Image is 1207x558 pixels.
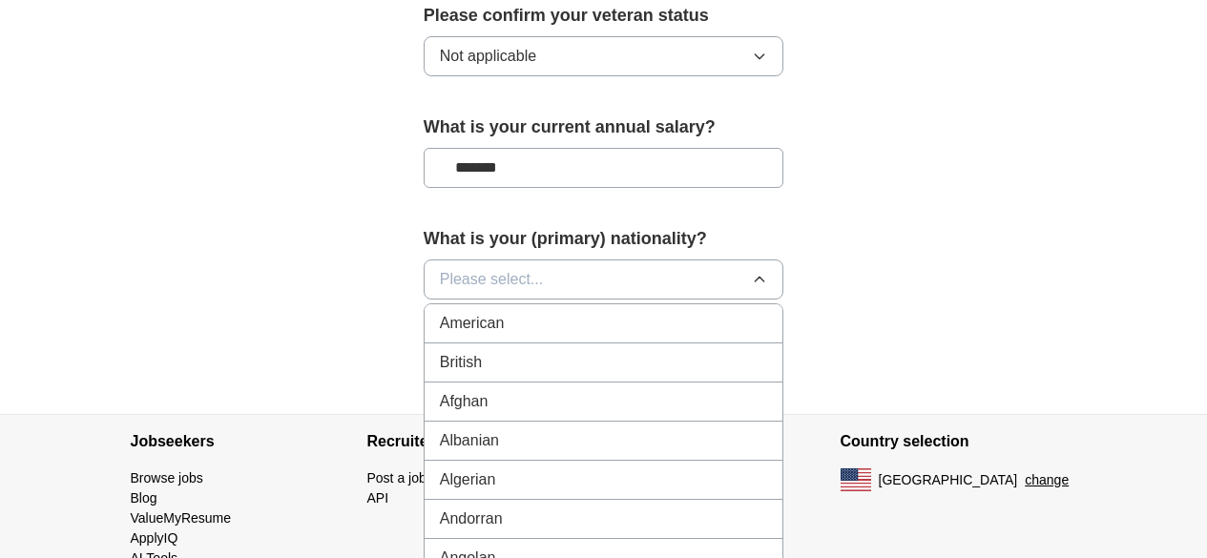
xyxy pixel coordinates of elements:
[424,226,784,252] label: What is your (primary) nationality?
[440,390,489,413] span: Afghan
[440,45,536,68] span: Not applicable
[131,490,157,506] a: Blog
[424,36,784,76] button: Not applicable
[367,490,389,506] a: API
[440,507,503,530] span: Andorran
[841,468,871,491] img: US flag
[131,470,203,486] a: Browse jobs
[1025,470,1069,490] button: change
[367,470,427,486] a: Post a job
[879,470,1018,490] span: [GEOGRAPHIC_DATA]
[131,510,232,526] a: ValueMyResume
[440,268,544,291] span: Please select...
[131,530,178,546] a: ApplyIQ
[440,312,505,335] span: American
[440,429,499,452] span: Albanian
[424,259,784,300] button: Please select...
[841,415,1077,468] h4: Country selection
[440,468,496,491] span: Algerian
[424,3,784,29] label: Please confirm your veteran status
[440,351,482,374] span: British
[424,114,784,140] label: What is your current annual salary?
